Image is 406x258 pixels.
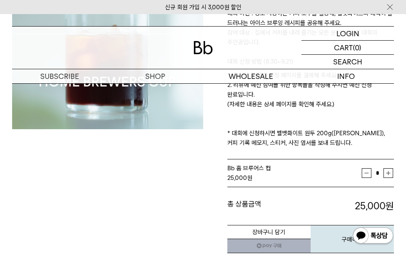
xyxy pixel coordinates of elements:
[227,199,311,213] dt: 총 상품금액
[203,69,299,83] p: WHOLESALE
[301,27,394,41] a: LOGIN
[385,200,394,212] b: 원
[12,69,107,83] a: SUBSCRIBE
[299,69,394,83] p: INFO
[194,41,213,54] img: 로고
[355,200,394,212] strong: 25,000
[333,55,362,69] p: SEARCH
[227,174,247,182] strong: 25,000
[311,225,394,253] button: 구매하기
[336,27,359,40] p: LOGIN
[227,165,271,172] span: Bb 홈 브루어스 컵
[227,70,394,148] p: 1. 로그인 후 대회 신청 페이지를 결제해 주세요. 2. 리뷰에 예선 참여를 위한 항목들을 작성해 주시면 예선 신청 완료입니다. (자세한 내용은 상세 페이지를 확인해 주세요....
[352,227,394,246] img: 카카오톡 채널 1:1 채팅 버튼
[301,41,394,55] a: CART (0)
[227,173,362,183] div: 원
[362,168,371,178] button: 감소
[383,168,393,178] button: 증가
[227,239,311,253] a: 새창
[165,4,241,11] a: 신규 회원 가입 시 3,000원 할인
[334,41,353,54] p: CART
[227,225,311,239] button: 장바구니 담기
[107,69,203,83] a: SHOP
[353,41,361,54] p: (0)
